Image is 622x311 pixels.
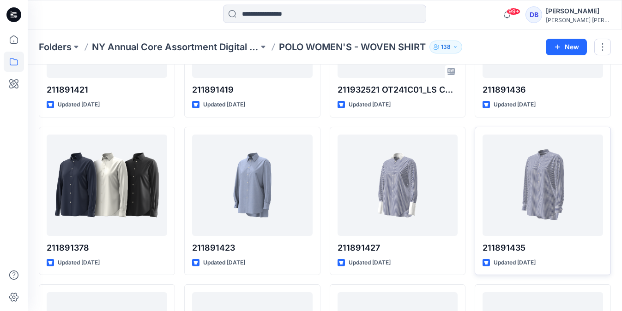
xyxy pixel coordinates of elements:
[92,41,259,53] a: NY Annual Core Assortment Digital Lib
[58,100,100,110] p: Updated [DATE]
[47,135,167,236] a: 211891378
[441,42,451,52] p: 138
[338,83,458,96] p: 211932521 OT241C01_LS CRLTE ST
[429,41,462,53] button: 138
[546,39,587,55] button: New
[192,83,313,96] p: 211891419
[279,41,426,53] p: POLO WOMEN'S - WOVEN SHIRT
[338,241,458,254] p: 211891427
[203,100,245,110] p: Updated [DATE]
[203,258,245,268] p: Updated [DATE]
[525,6,542,23] div: DB
[192,241,313,254] p: 211891423
[507,8,520,15] span: 99+
[58,258,100,268] p: Updated [DATE]
[47,83,167,96] p: 211891421
[494,258,536,268] p: Updated [DATE]
[483,135,603,236] a: 211891435
[483,83,603,96] p: 211891436
[39,41,72,53] a: Folders
[546,17,610,23] div: [PERSON_NAME] [PERSON_NAME]
[349,100,391,110] p: Updated [DATE]
[483,241,603,254] p: 211891435
[546,6,610,17] div: [PERSON_NAME]
[494,100,536,110] p: Updated [DATE]
[47,241,167,254] p: 211891378
[192,135,313,236] a: 211891423
[338,135,458,236] a: 211891427
[349,258,391,268] p: Updated [DATE]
